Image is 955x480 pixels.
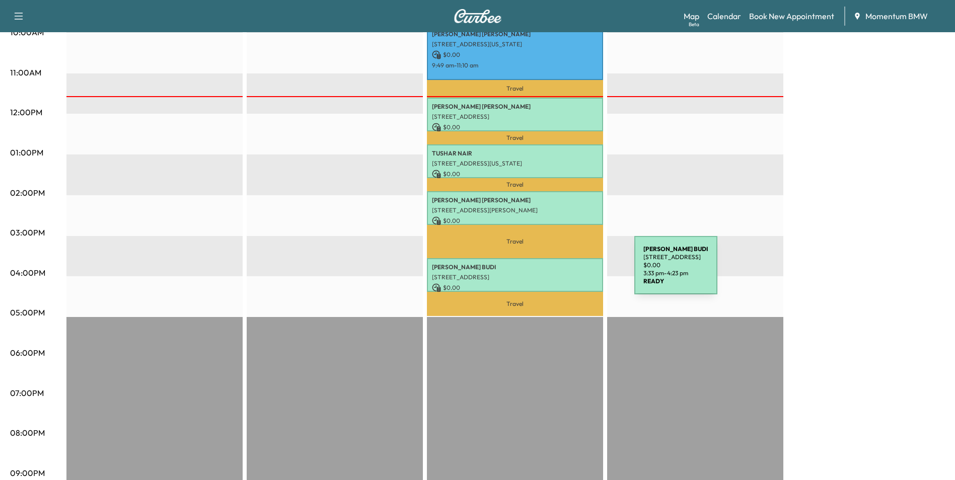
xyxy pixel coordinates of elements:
[10,66,41,78] p: 11:00AM
[432,196,598,204] p: [PERSON_NAME] [PERSON_NAME]
[432,170,598,179] p: $ 0.00
[10,106,42,118] p: 12:00PM
[865,10,928,22] span: Momentum BMW
[10,467,45,479] p: 09:00PM
[10,226,45,238] p: 03:00PM
[432,149,598,157] p: TUSHAR NAIR
[10,267,45,279] p: 04:00PM
[10,387,44,399] p: 07:00PM
[432,283,598,292] p: $ 0.00
[432,273,598,281] p: [STREET_ADDRESS]
[427,292,603,316] p: Travel
[10,347,45,359] p: 06:00PM
[454,9,502,23] img: Curbee Logo
[427,178,603,191] p: Travel
[749,10,834,22] a: Book New Appointment
[684,10,699,22] a: MapBeta
[432,50,598,59] p: $ 0.00
[10,187,45,199] p: 02:00PM
[707,10,741,22] a: Calendar
[432,159,598,168] p: [STREET_ADDRESS][US_STATE]
[432,113,598,121] p: [STREET_ADDRESS]
[432,206,598,214] p: [STREET_ADDRESS][PERSON_NAME]
[427,225,603,258] p: Travel
[10,26,44,38] p: 10:00AM
[10,427,45,439] p: 08:00PM
[432,263,598,271] p: [PERSON_NAME] BUDI
[432,103,598,111] p: [PERSON_NAME] [PERSON_NAME]
[689,21,699,28] div: Beta
[427,80,603,98] p: Travel
[10,146,43,158] p: 01:00PM
[432,30,598,38] p: [PERSON_NAME] [PERSON_NAME]
[432,216,598,225] p: $ 0.00
[432,61,598,69] p: 9:49 am - 11:10 am
[10,306,45,318] p: 05:00PM
[427,131,603,144] p: Travel
[432,123,598,132] p: $ 0.00
[432,40,598,48] p: [STREET_ADDRESS][US_STATE]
